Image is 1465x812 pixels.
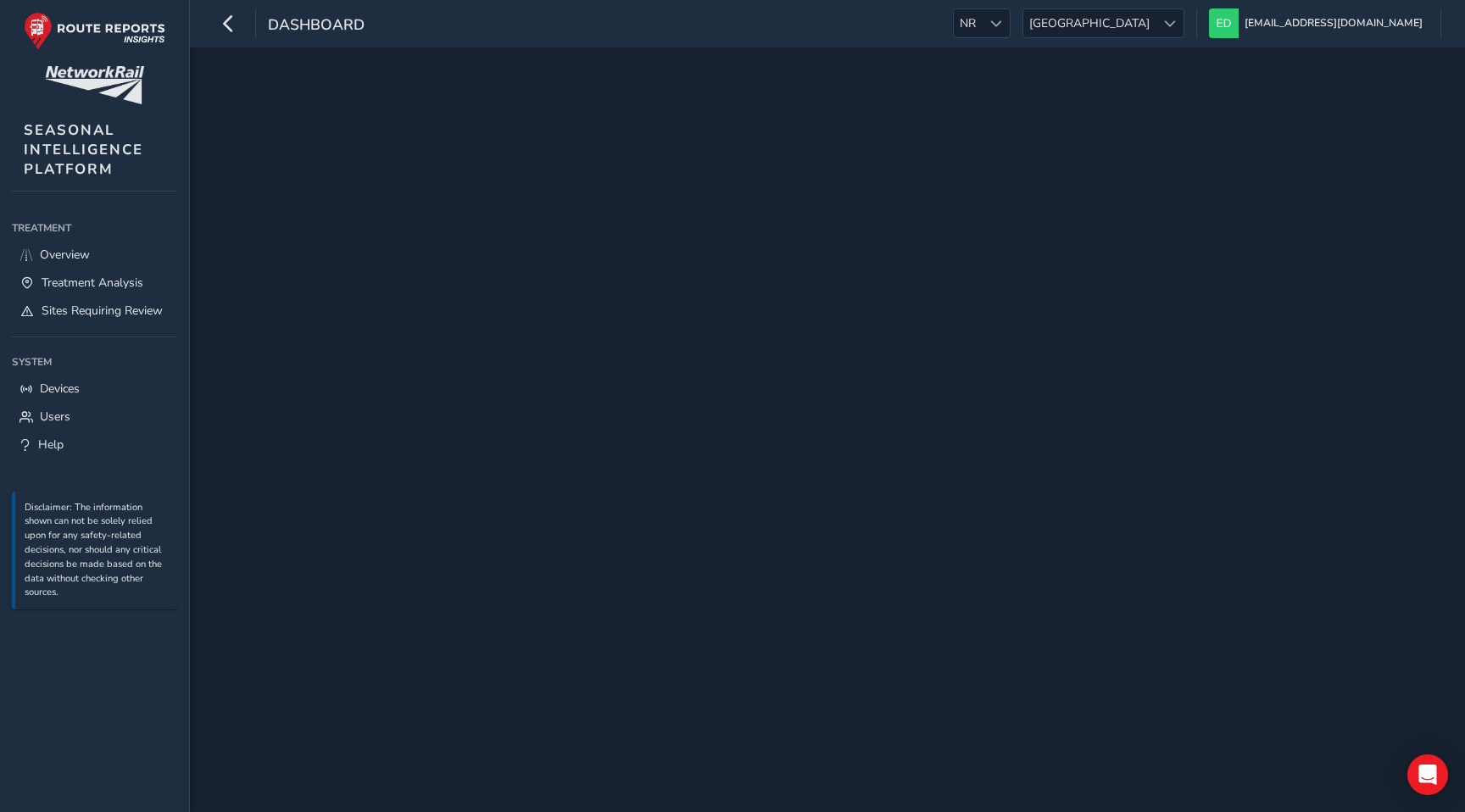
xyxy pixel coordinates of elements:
span: [GEOGRAPHIC_DATA] [1023,9,1156,37]
span: Users [40,409,70,425]
span: Sites Requiring Review [42,303,163,319]
span: Devices [40,381,80,397]
a: Devices [12,375,177,403]
span: Overview [40,247,90,263]
a: Overview [12,241,177,269]
div: Treatment [12,215,177,241]
p: Disclaimer: The information shown can not be solely relied upon for any safety-related decisions,... [25,501,169,601]
div: Open Intercom Messenger [1407,754,1448,795]
a: Treatment Analysis [12,269,177,297]
span: SEASONAL INTELLIGENCE PLATFORM [24,120,143,179]
button: [EMAIL_ADDRESS][DOMAIN_NAME] [1209,8,1429,38]
a: Help [12,431,177,459]
div: System [12,349,177,375]
span: [EMAIL_ADDRESS][DOMAIN_NAME] [1245,8,1423,38]
a: Users [12,403,177,431]
span: Help [38,437,64,453]
img: rr logo [24,12,165,50]
span: dashboard [268,14,365,38]
img: diamond-layout [1209,8,1239,38]
a: Sites Requiring Review [12,297,177,325]
span: NR [954,9,982,37]
img: customer logo [45,66,144,104]
span: Treatment Analysis [42,275,143,291]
